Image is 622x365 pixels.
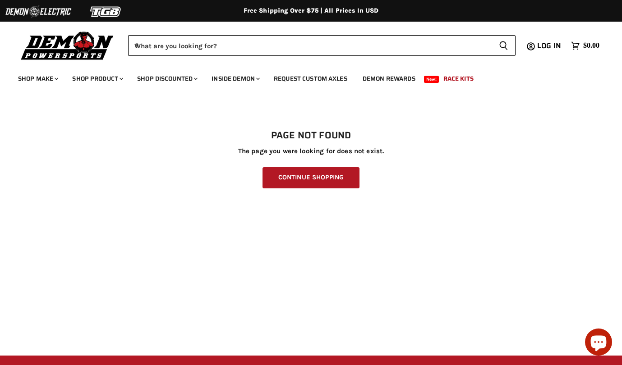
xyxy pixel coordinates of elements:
[11,66,597,88] ul: Main menu
[18,29,117,61] img: Demon Powersports
[5,3,72,20] img: Demon Electric Logo 2
[356,69,422,88] a: Demon Rewards
[582,328,615,358] inbox-online-store-chat: Shopify online store chat
[18,147,604,155] p: The page you were looking for does not exist.
[128,35,492,56] input: When autocomplete results are available use up and down arrows to review and enter to select
[130,69,203,88] a: Shop Discounted
[267,69,354,88] a: Request Custom Axles
[18,130,604,141] h1: Page not found
[583,41,599,50] span: $0.00
[492,35,516,56] button: Search
[128,35,516,56] form: Product
[567,39,604,52] a: $0.00
[65,69,129,88] a: Shop Product
[424,76,439,83] span: New!
[437,69,480,88] a: Race Kits
[263,167,359,188] a: Continue Shopping
[537,40,561,51] span: Log in
[205,69,265,88] a: Inside Demon
[72,3,140,20] img: TGB Logo 2
[533,42,567,50] a: Log in
[11,69,64,88] a: Shop Make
